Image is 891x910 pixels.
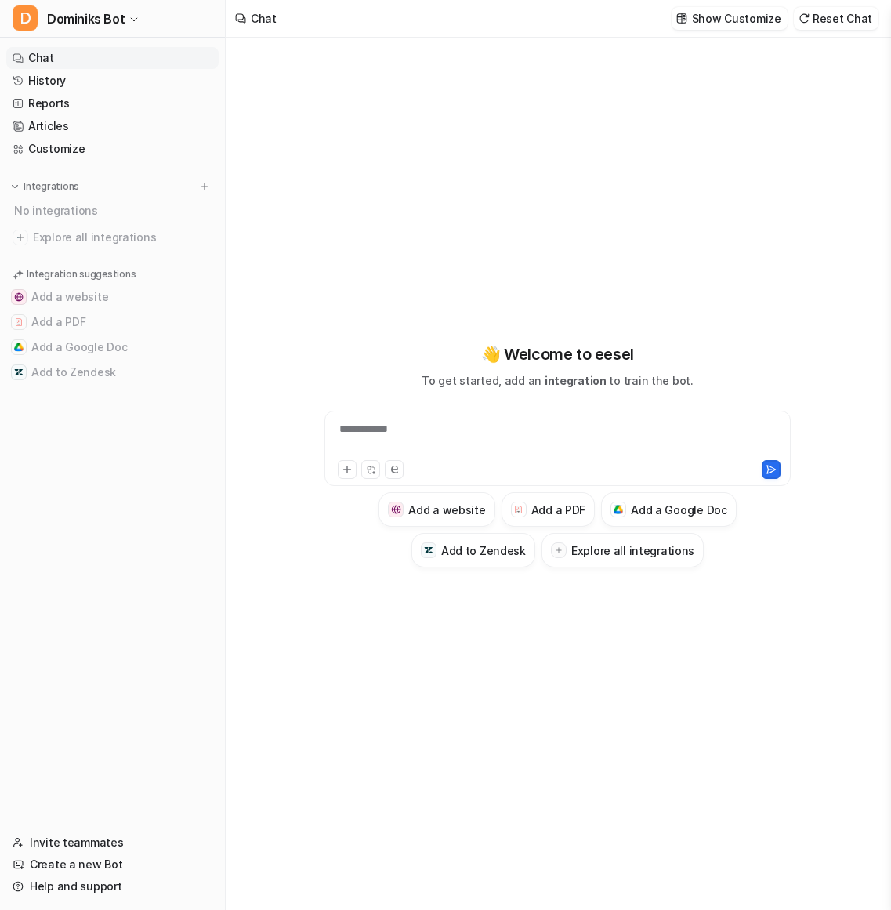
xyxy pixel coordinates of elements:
p: 👋 Welcome to eesel [481,343,634,366]
h3: Add a PDF [531,502,585,518]
img: Add to Zendesk [14,368,24,377]
img: menu_add.svg [199,181,210,192]
a: Explore all integrations [6,227,219,248]
a: Articles [6,115,219,137]
button: Explore all integrations [541,533,704,567]
button: Add a Google DocAdd a Google Doc [6,335,219,360]
button: Reset Chat [794,7,878,30]
img: Add a PDF [14,317,24,327]
img: Add to Zendesk [424,546,434,556]
a: Help and support [6,876,219,897]
a: Invite teammates [6,832,219,854]
img: customize [676,13,687,24]
img: reset [799,13,810,24]
button: Add a websiteAdd a website [378,492,494,527]
span: D [13,5,38,31]
h3: Add to Zendesk [441,542,526,559]
button: Add a Google DocAdd a Google Doc [601,492,737,527]
span: Explore all integrations [33,225,212,250]
button: Add to ZendeskAdd to Zendesk [6,360,219,385]
a: Chat [6,47,219,69]
p: Integrations [24,180,79,193]
h3: Add a website [408,502,485,518]
div: Chat [251,10,277,27]
button: Add a PDFAdd a PDF [502,492,595,527]
img: Add a website [391,505,401,515]
div: No integrations [9,198,219,223]
img: Add a website [14,292,24,302]
img: Add a Google Doc [14,343,24,352]
button: Add a PDFAdd a PDF [6,310,219,335]
img: Add a Google Doc [614,505,624,514]
button: Add a websiteAdd a website [6,285,219,310]
button: Integrations [6,179,84,194]
p: To get started, add an to train the bot. [422,372,693,389]
img: expand menu [9,181,20,192]
p: Show Customize [692,10,781,27]
a: Reports [6,92,219,114]
button: Show Customize [672,7,788,30]
h3: Add a Google Doc [631,502,727,518]
a: History [6,70,219,92]
button: Add to ZendeskAdd to Zendesk [411,533,535,567]
img: Add a PDF [513,505,523,514]
a: Create a new Bot [6,854,219,876]
img: explore all integrations [13,230,28,245]
h3: Explore all integrations [571,542,694,559]
p: Integration suggestions [27,267,136,281]
span: Dominiks Bot [47,8,125,30]
a: Customize [6,138,219,160]
span: integration [545,374,607,387]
